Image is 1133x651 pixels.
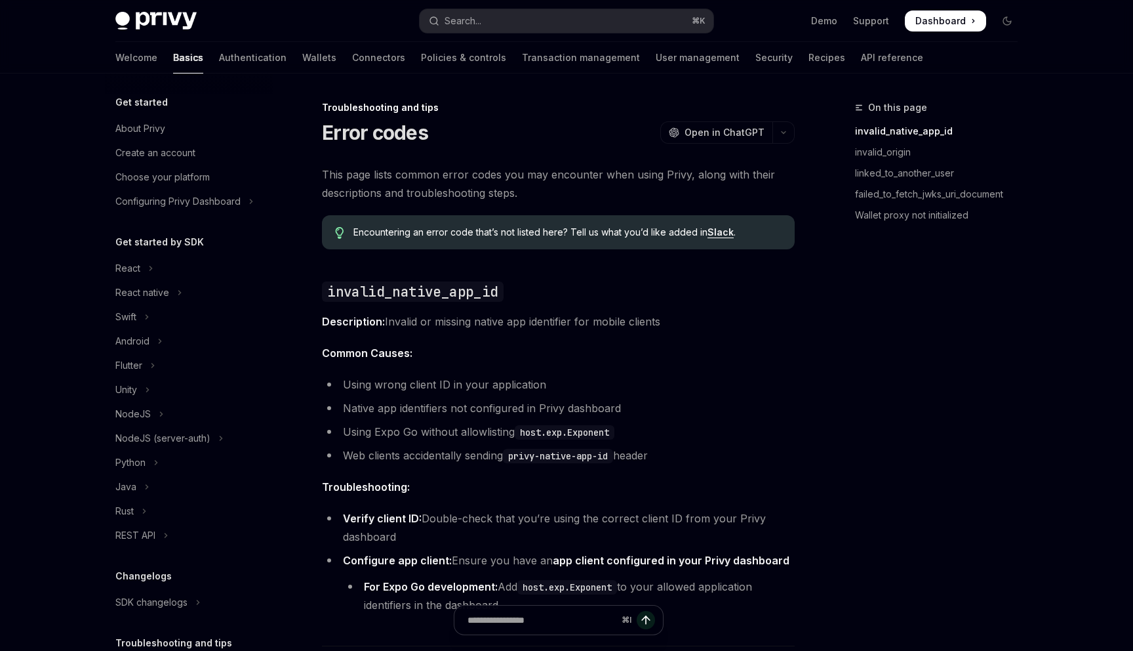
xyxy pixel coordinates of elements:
[105,281,273,304] button: Toggle React native section
[855,205,1028,226] a: Wallet proxy not initialized
[353,226,782,239] span: Encountering an error code that’s not listed here? Tell us what you’d like added in .
[115,406,151,422] div: NodeJS
[997,10,1018,31] button: Toggle dark mode
[445,13,481,29] div: Search...
[115,568,172,584] h5: Changelogs
[115,479,136,495] div: Java
[868,100,927,115] span: On this page
[322,165,795,202] span: This page lists common error codes you may encounter when using Privy, along with their descripti...
[322,446,795,465] li: Web clients accidentally sending header
[115,121,165,136] div: About Privy
[322,282,503,302] code: invalid_native_app_id
[115,234,204,250] h5: Get started by SDK
[115,42,157,73] a: Welcome
[853,14,889,28] a: Support
[115,455,146,471] div: Python
[467,606,616,635] input: Ask a question...
[343,577,795,614] li: Add to your allowed application identifiers in the dashboard
[105,329,273,353] button: Toggle Android section
[637,611,655,629] button: Send message
[322,315,385,328] strong: Description:
[660,121,772,144] button: Open in ChatGPT
[322,399,795,417] li: Native app identifiers not configured in Privy dashboard
[105,165,273,189] a: Choose your platform
[105,190,273,213] button: Toggle Configuring Privy Dashboard section
[115,635,232,651] h5: Troubleshooting and tips
[808,42,845,73] a: Recipes
[335,227,344,239] svg: Tip
[322,480,410,493] strong: Troubleshooting:
[755,42,793,73] a: Security
[905,10,986,31] a: Dashboard
[105,499,273,523] button: Toggle Rust section
[707,226,734,238] a: Slack
[811,14,837,28] a: Demo
[115,358,142,373] div: Flutter
[115,12,197,30] img: dark logo
[322,121,428,144] h1: Error codes
[855,121,1028,142] a: invalid_native_app_id
[685,126,765,139] span: Open in ChatGPT
[421,42,506,73] a: Policies & controls
[105,524,273,547] button: Toggle REST API section
[915,14,966,28] span: Dashboard
[855,142,1028,163] a: invalid_origin
[322,312,795,331] span: Invalid or missing native app identifier for mobile clients
[105,257,273,280] button: Toggle React section
[173,42,203,73] a: Basics
[105,591,273,614] button: Toggle SDK changelogs section
[515,425,614,440] code: host.exp.Exponent
[322,423,795,441] li: Using Expo Go without allowlisting
[115,503,134,519] div: Rust
[115,261,140,276] div: React
[115,333,149,349] div: Android
[115,382,137,398] div: Unity
[861,42,923,73] a: API reference
[343,554,452,567] strong: Configure app client:
[420,9,713,33] button: Open search
[322,509,795,546] li: Double-check that you’re using the correct client ID from your Privy dashboard
[343,512,422,525] strong: Verify client ID:
[105,427,273,450] button: Toggle NodeJS (server-auth) section
[115,285,169,301] div: React native
[692,16,706,26] span: ⌘ K
[656,42,740,73] a: User management
[115,430,210,446] div: NodeJS (server-auth)
[855,184,1028,205] a: failed_to_fetch_jwks_uri_document
[105,378,273,402] button: Toggle Unity section
[105,475,273,499] button: Toggle Java section
[115,145,195,161] div: Create an account
[219,42,287,73] a: Authentication
[503,449,613,463] code: privy-native-app-id
[302,42,336,73] a: Wallets
[115,595,188,610] div: SDK changelogs
[553,554,789,568] a: app client configured in your Privy dashboard
[105,117,273,140] a: About Privy
[364,580,498,593] strong: For Expo Go development:
[105,305,273,329] button: Toggle Swift section
[115,528,155,543] div: REST API
[517,580,617,595] code: host.exp.Exponent
[115,94,168,110] h5: Get started
[322,375,795,394] li: Using wrong client ID in your application
[322,551,795,614] li: Ensure you have an
[322,101,795,114] div: Troubleshooting and tips
[855,163,1028,184] a: linked_to_another_user
[105,451,273,474] button: Toggle Python section
[115,194,241,209] div: Configuring Privy Dashboard
[105,141,273,165] a: Create an account
[322,346,412,360] strong: Common Causes:
[115,309,136,325] div: Swift
[105,354,273,377] button: Toggle Flutter section
[105,402,273,426] button: Toggle NodeJS section
[522,42,640,73] a: Transaction management
[352,42,405,73] a: Connectors
[115,169,210,185] div: Choose your platform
